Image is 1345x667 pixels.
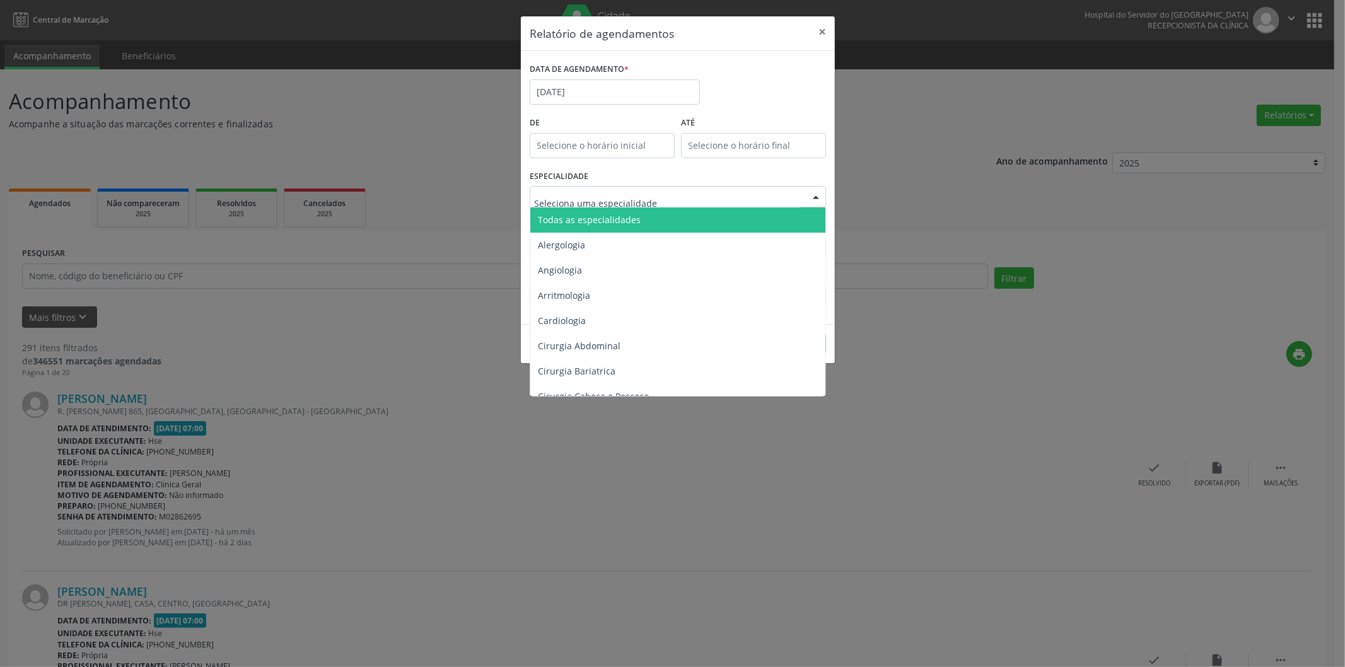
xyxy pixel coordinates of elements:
span: Arritmologia [538,289,590,301]
label: De [530,113,675,133]
span: Todas as especialidades [538,214,641,226]
input: Seleciona uma especialidade [534,190,800,216]
label: ATÉ [681,113,826,133]
span: Cardiologia [538,315,586,327]
span: Cirurgia Bariatrica [538,365,615,377]
label: DATA DE AGENDAMENTO [530,60,629,79]
input: Selecione uma data ou intervalo [530,79,700,105]
label: ESPECIALIDADE [530,167,588,187]
input: Selecione o horário inicial [530,133,675,158]
span: Angiologia [538,264,582,276]
span: Alergologia [538,239,585,251]
span: Cirurgia Cabeça e Pescoço [538,390,649,402]
input: Selecione o horário final [681,133,826,158]
h5: Relatório de agendamentos [530,25,674,42]
button: Close [810,16,835,47]
span: Cirurgia Abdominal [538,340,620,352]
